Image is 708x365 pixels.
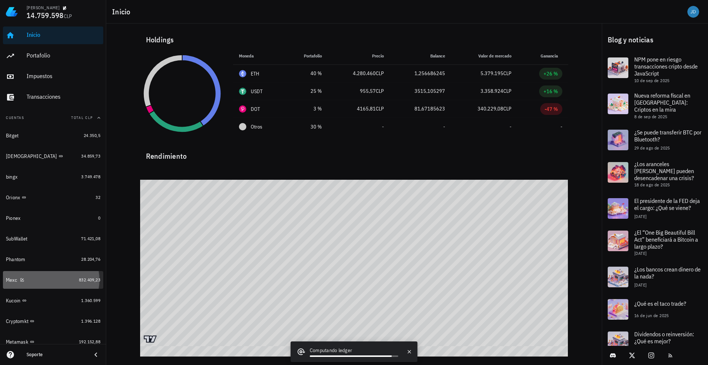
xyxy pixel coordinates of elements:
span: 5.379.195 [480,70,503,77]
div: [PERSON_NAME] [27,5,59,11]
div: +16 % [544,88,558,95]
span: CLP [376,70,384,77]
div: Impuestos [27,73,100,80]
div: 3515,105297 [396,87,445,95]
div: Kucoin [6,298,21,304]
div: -47 % [545,105,558,113]
a: Phantom 28.204,76 [3,250,103,268]
span: CLP [503,105,511,112]
div: 40 % [291,70,322,77]
a: Bitget 24.350,5 [3,127,103,144]
span: 71.421,08 [81,236,100,241]
span: 10 de sep de 2025 [634,78,670,83]
span: ¿Los aranceles [PERSON_NAME] pueden desencadenar una crisis? [634,160,694,182]
span: 16 de jun de 2025 [634,313,669,318]
span: Dividendos o reinversión: ¿Qué es mejor? [634,330,694,345]
a: ¿El “One Big Beautiful Bill Act” beneficiará a Bitcoin a largo plazo? [DATE] [602,225,708,261]
a: bingx 3.749.478 [3,168,103,186]
div: bingx [6,174,17,180]
div: Pionex [6,215,21,221]
div: +26 % [544,70,558,77]
span: 1.396.128 [81,318,100,324]
img: LedgiFi [6,6,18,18]
a: Portafolio [3,47,103,65]
span: 3.358.924 [480,88,503,94]
div: ETH-icon [239,70,246,77]
span: 4.280.460 [353,70,376,77]
span: - [510,123,511,130]
div: 30 % [291,123,322,131]
span: 340.229,08 [478,105,503,112]
div: Orionx [6,194,20,201]
span: 832.409,23 [79,277,100,282]
span: 34.859,73 [81,153,100,159]
a: NPM pone en riesgo transacciones cripto desde JavaScript 10 de sep de 2025 [602,52,708,88]
span: 32 [96,194,100,200]
div: [DEMOGRAPHIC_DATA] [6,153,57,159]
span: ¿El “One Big Beautiful Bill Act” beneficiará a Bitcoin a largo plazo? [634,229,698,250]
span: Nueva reforma fiscal en [GEOGRAPHIC_DATA]: Criptos en la mira [634,92,690,113]
span: ¿Qué es el taco trade? [634,300,686,307]
a: Pionex 0 [3,209,103,227]
span: CLP [503,70,511,77]
span: [DATE] [634,214,646,219]
span: 955,57 [360,88,376,94]
span: Otros [251,123,262,131]
span: 192.152,88 [79,339,100,344]
span: [DATE] [634,250,646,256]
a: Kucoin 1.360.599 [3,292,103,309]
th: Moneda [233,47,285,65]
div: Rendimiento [140,144,568,162]
th: Portafolio [285,47,328,65]
a: ¿Los aranceles [PERSON_NAME] pueden desencadenar una crisis? 18 de ago de 2025 [602,156,708,192]
div: Holdings [140,28,568,52]
span: 14.759.598 [27,10,64,20]
a: [DEMOGRAPHIC_DATA] 34.859,73 [3,147,103,165]
span: ¿Los bancos crean dinero de la nada? [634,266,701,280]
div: Metamask [6,339,28,345]
span: 29 de ago de 2025 [634,145,670,151]
div: SubWallet [6,236,27,242]
span: 24.350,5 [84,133,100,138]
div: ETH [251,70,260,77]
a: ¿Se puede transferir BTC por Bluetooth? 29 de ago de 2025 [602,124,708,156]
a: Mexc 832.409,23 [3,271,103,289]
div: Mexc [6,277,17,283]
span: - [560,123,562,130]
div: Cryptomkt [6,318,28,324]
div: 25 % [291,87,322,95]
div: USDT [251,88,263,95]
span: 3.749.478 [81,174,100,179]
div: Computando ledger [310,347,398,355]
span: - [382,123,384,130]
div: USDT-icon [239,88,246,95]
span: 28.204,76 [81,256,100,262]
span: CLP [64,13,72,20]
a: El presidente de la FED deja el cargo: ¿Qué se viene? [DATE] [602,192,708,225]
div: DOT-icon [239,105,246,113]
span: NPM pone en riesgo transacciones cripto desde JavaScript [634,56,698,77]
span: 18 de ago de 2025 [634,182,670,187]
th: Precio [328,47,390,65]
span: - [443,123,445,130]
div: Phantom [6,256,25,263]
span: 4165,81 [357,105,376,112]
span: Total CLP [71,115,93,120]
a: Nueva reforma fiscal en [GEOGRAPHIC_DATA]: Criptos en la mira 8 de sep de 2025 [602,88,708,124]
a: Cryptomkt 1.396.128 [3,312,103,330]
span: CLP [376,105,384,112]
div: 1,256686245 [396,70,445,77]
span: ¿Se puede transferir BTC por Bluetooth? [634,129,701,143]
span: CLP [503,88,511,94]
div: avatar [687,6,699,18]
a: Dividendos o reinversión: ¿Qué es mejor? [602,326,708,358]
a: ¿Los bancos crean dinero de la nada? [DATE] [602,261,708,293]
a: Charting by TradingView [144,336,157,343]
div: Blog y noticias [602,28,708,52]
a: Impuestos [3,68,103,85]
span: El presidente de la FED deja el cargo: ¿Qué se viene? [634,197,700,211]
div: Transacciones [27,93,100,100]
span: CLP [376,88,384,94]
h1: Inicio [112,6,133,18]
div: 3 % [291,105,322,113]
